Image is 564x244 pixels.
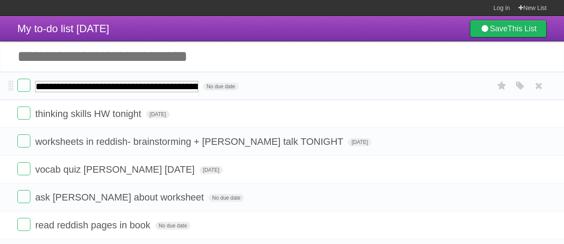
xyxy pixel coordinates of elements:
[35,108,144,119] span: thinking skills HW tonight
[17,190,30,203] label: Done
[155,222,190,230] span: No due date
[494,79,510,93] label: Star task
[17,107,30,120] label: Done
[17,218,30,231] label: Done
[17,162,30,175] label: Done
[200,166,223,174] span: [DATE]
[35,136,345,147] span: worksheets in reddish- brainstorming + [PERSON_NAME] talk TONIGHT
[17,79,30,92] label: Done
[35,192,206,203] span: ask [PERSON_NAME] about worksheet
[17,23,109,34] span: My to-do list [DATE]
[35,164,197,175] span: vocab quiz [PERSON_NAME] [DATE]
[508,24,537,33] b: This List
[203,83,238,90] span: No due date
[35,220,152,231] span: read reddish pages in book
[17,134,30,147] label: Done
[470,20,547,37] a: SaveThis List
[146,110,170,118] span: [DATE]
[209,194,244,202] span: No due date
[348,138,371,146] span: [DATE]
